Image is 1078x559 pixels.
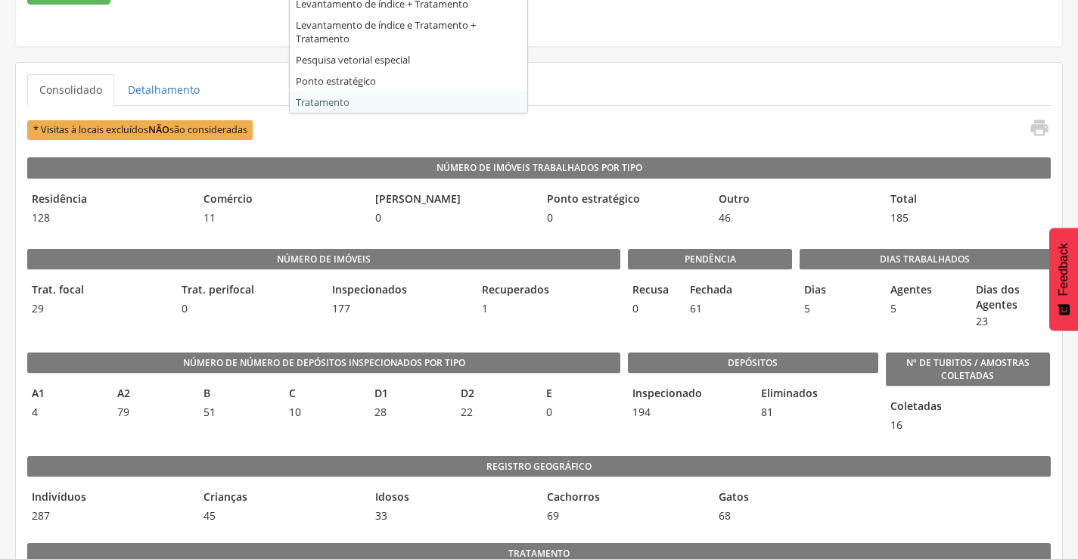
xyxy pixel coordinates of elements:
span: 33 [371,508,535,523]
span: 5 [800,301,878,316]
legend: [PERSON_NAME] [371,191,535,209]
span: 51 [199,405,277,420]
span: 0 [542,405,620,420]
span: 23 [971,314,1049,329]
legend: Número de Imóveis Trabalhados por Tipo [27,157,1051,179]
legend: D1 [370,386,448,403]
span: 68 [714,508,878,523]
legend: Inspecionados [328,282,470,300]
legend: Crianças [199,489,363,507]
div: Ponto estratégico [290,70,527,92]
legend: Residência [27,191,191,209]
span: 79 [113,405,191,420]
legend: Fechada [685,282,735,300]
span: 128 [27,210,191,225]
legend: Dias dos Agentes [971,282,1049,312]
legend: Cachorros [542,489,707,507]
span: 5 [886,301,964,316]
span: * Visitas à locais excluídos são consideradas [27,120,253,139]
legend: Trat. focal [27,282,169,300]
a: Detalhamento [116,74,212,106]
span: 28 [370,405,448,420]
legend: Gatos [714,489,878,507]
span: 287 [27,508,191,523]
legend: A2 [113,386,191,403]
span: 185 [886,210,1050,225]
div: Pesquisa vetorial especial [290,49,527,70]
span: 1 [477,301,620,316]
legend: Número de Número de Depósitos Inspecionados por Tipo [27,352,620,374]
legend: Agentes [886,282,964,300]
span: 0 [542,210,707,225]
span: 81 [756,405,878,420]
legend: Número de imóveis [27,249,620,270]
legend: Inspecionado [628,386,749,403]
legend: Depósitos [628,352,878,374]
legend: Ponto estratégico [542,191,707,209]
span: 61 [685,301,735,316]
span: 29 [27,301,169,316]
legend: Trat. perifocal [177,282,319,300]
legend: Coletadas [886,399,895,416]
div: Levantamento de índice e Tratamento + Tratamento [290,14,527,49]
legend: B [199,386,277,403]
legend: Recuperados [477,282,620,300]
span: 0 [628,301,678,316]
span: 11 [199,210,363,225]
legend: Outro [714,191,878,209]
span: 194 [628,405,749,420]
span: Feedback [1057,243,1070,296]
span: 0 [371,210,535,225]
span: 46 [714,210,878,225]
legend: Dias [800,282,878,300]
legend: Dias Trabalhados [800,249,1049,270]
span: 45 [199,508,363,523]
i:  [1029,117,1050,138]
span: 10 [284,405,362,420]
a:  [1020,117,1050,142]
b: NÃO [148,123,169,136]
legend: Eliminados [756,386,878,403]
legend: Idosos [371,489,535,507]
legend: E [542,386,620,403]
a: Consolidado [27,74,114,106]
legend: Comércio [199,191,363,209]
legend: D2 [456,386,534,403]
legend: A1 [27,386,105,403]
legend: Total [886,191,1050,209]
span: 16 [886,418,895,433]
button: Feedback - Mostrar pesquisa [1049,228,1078,331]
span: 0 [177,301,319,316]
legend: Recusa [628,282,678,300]
legend: Registro geográfico [27,456,1051,477]
span: 22 [456,405,534,420]
span: 4 [27,405,105,420]
legend: C [284,386,362,403]
div: Tratamento [290,92,527,113]
legend: Nº de Tubitos / Amostras coletadas [886,352,1050,387]
legend: Indivíduos [27,489,191,507]
legend: Pendência [628,249,792,270]
span: 69 [542,508,707,523]
span: 177 [328,301,470,316]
